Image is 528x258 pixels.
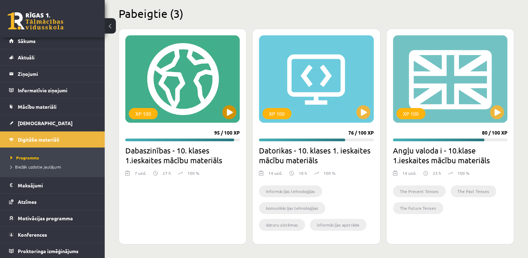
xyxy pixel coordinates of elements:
[9,49,96,65] a: Aktuāli
[18,66,96,82] legend: Ziņojumi
[259,185,322,197] li: informācijas tehnoloģijas
[18,177,96,193] legend: Maksājumi
[324,170,335,176] p: 100 %
[259,145,373,165] h2: Datorikas - 10. klases 1. ieskaites mācību materiāls
[396,108,425,119] div: XP 100
[393,202,443,214] li: The Future Tenses
[10,164,61,170] span: Biežāk uzdotie jautājumi
[262,108,291,119] div: XP 100
[9,194,96,210] a: Atzīmes
[18,199,37,205] span: Atzīmes
[18,120,73,126] span: [DEMOGRAPHIC_DATA]
[9,115,96,131] a: [DEMOGRAPHIC_DATA]
[9,82,96,98] a: Informatīvie ziņojumi
[18,136,59,143] span: Digitālie materiāli
[10,155,98,161] a: Programma
[129,108,158,119] div: XP 100
[9,210,96,226] a: Motivācijas programma
[187,170,199,176] p: 100 %
[18,38,36,44] span: Sākums
[451,185,496,197] li: The Past Tenses
[10,155,39,160] span: Programma
[433,170,441,176] p: 23 h
[8,12,64,30] a: Rīgas 1. Tālmācības vidusskola
[268,170,282,180] div: 14 uzd.
[299,170,307,176] p: 18 h
[18,215,73,221] span: Motivācijas programma
[9,33,96,49] a: Sākums
[402,170,416,180] div: 14 uzd.
[119,7,514,20] h2: Pabeigtie (3)
[18,231,47,238] span: Konferences
[458,170,469,176] p: 100 %
[18,82,96,98] legend: Informatīvie ziņojumi
[125,145,240,165] h2: Dabaszinības - 10. klases 1.ieskaites mācību materiāls
[9,131,96,148] a: Digitālie materiāli
[393,145,507,165] h2: Angļu valoda i - 10.klase 1.ieskaites mācību materiāls
[9,227,96,243] a: Konferences
[9,99,96,115] a: Mācību materiāli
[135,170,146,180] div: 7 uzd.
[163,170,171,176] p: 27 h
[393,185,446,197] li: The Present Tenses
[9,177,96,193] a: Maksājumi
[18,54,35,60] span: Aktuāli
[9,66,96,82] a: Ziņojumi
[259,202,325,214] li: komunikācijas tehnoloģijas
[18,103,57,110] span: Mācību materiāli
[10,164,98,170] a: Biežāk uzdotie jautājumi
[18,248,79,254] span: Proktoringa izmēģinājums
[310,219,366,231] li: informācijas apstrāde
[259,219,305,231] li: datoru sistēmas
